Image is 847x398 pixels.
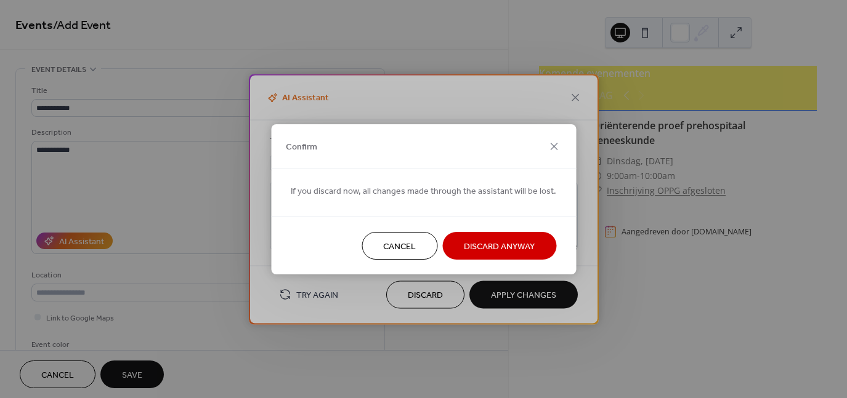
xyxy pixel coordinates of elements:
span: Cancel [383,240,416,253]
span: Confirm [286,141,317,154]
span: Discard Anyway [464,240,535,253]
button: Discard Anyway [442,232,556,260]
span: If you discard now, all changes made through the assistant will be lost. [291,185,556,197]
button: Cancel [362,232,437,260]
